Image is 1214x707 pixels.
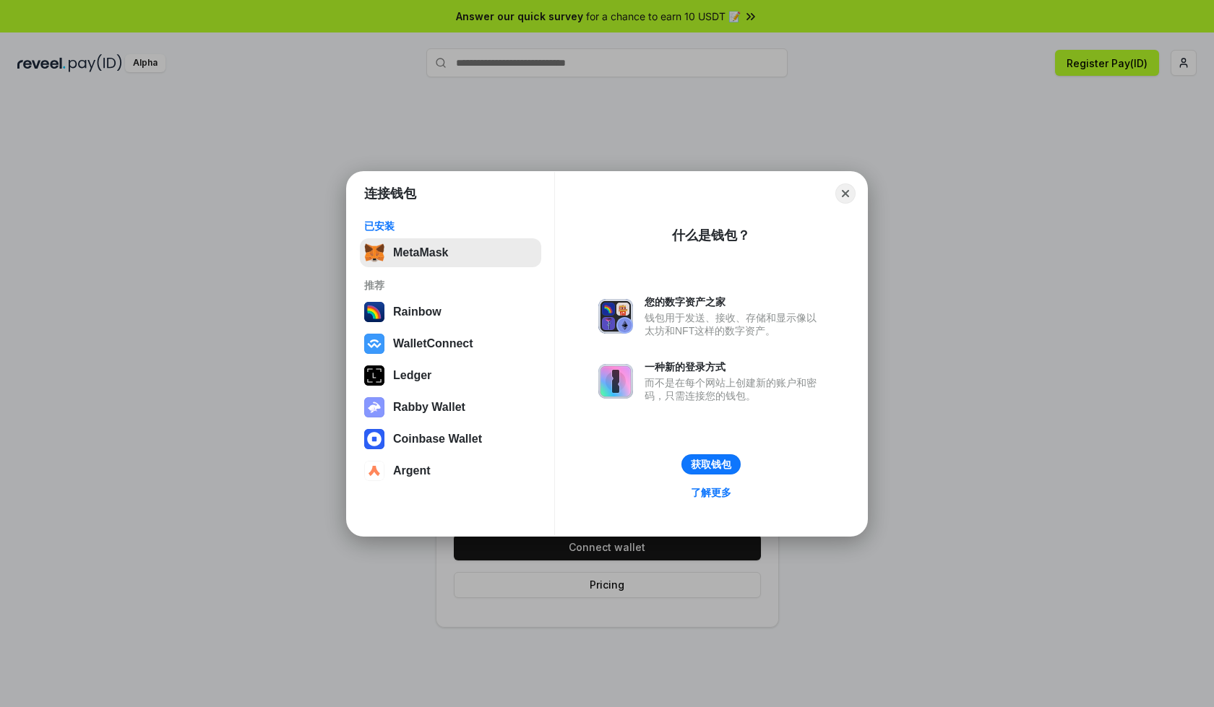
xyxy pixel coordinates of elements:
[360,425,541,454] button: Coinbase Wallet
[598,299,633,334] img: svg+xml,%3Csvg%20xmlns%3D%22http%3A%2F%2Fwww.w3.org%2F2000%2Fsvg%22%20fill%3D%22none%22%20viewBox...
[360,456,541,485] button: Argent
[364,365,384,386] img: svg+xml,%3Csvg%20xmlns%3D%22http%3A%2F%2Fwww.w3.org%2F2000%2Fsvg%22%20width%3D%2228%22%20height%3...
[364,243,384,263] img: svg+xml,%3Csvg%20fill%3D%22none%22%20height%3D%2233%22%20viewBox%3D%220%200%2035%2033%22%20width%...
[691,458,731,471] div: 获取钱包
[645,360,824,373] div: 一种新的登录方式
[364,461,384,481] img: svg+xml,%3Csvg%20width%3D%2228%22%20height%3D%2228%22%20viewBox%3D%220%200%2028%2028%22%20fill%3D...
[835,183,856,204] button: Close
[364,429,384,449] img: svg+xml,%3Csvg%20width%3D%2228%22%20height%3D%2228%22%20viewBox%3D%220%200%2028%2028%22%20fill%3D...
[681,454,741,474] button: 获取钱包
[682,483,740,502] a: 了解更多
[598,364,633,399] img: svg+xml,%3Csvg%20xmlns%3D%22http%3A%2F%2Fwww.w3.org%2F2000%2Fsvg%22%20fill%3D%22none%22%20viewBox...
[360,238,541,267] button: MetaMask
[393,369,431,382] div: Ledger
[645,376,824,402] div: 而不是在每个网站上创建新的账户和密码，只需连接您的钱包。
[364,397,384,417] img: svg+xml,%3Csvg%20xmlns%3D%22http%3A%2F%2Fwww.w3.org%2F2000%2Fsvg%22%20fill%3D%22none%22%20viewBox...
[393,305,442,318] div: Rainbow
[645,311,824,337] div: 钱包用于发送、接收、存储和显示像以太坊和NFT这样的数字资产。
[364,334,384,354] img: svg+xml,%3Csvg%20width%3D%2228%22%20height%3D%2228%22%20viewBox%3D%220%200%2028%2028%22%20fill%3D...
[393,337,473,350] div: WalletConnect
[691,486,731,499] div: 了解更多
[364,302,384,322] img: svg+xml,%3Csvg%20width%3D%22120%22%20height%3D%22120%22%20viewBox%3D%220%200%20120%20120%22%20fil...
[393,433,482,446] div: Coinbase Wallet
[364,185,416,202] h1: 连接钱包
[364,279,537,292] div: 推荐
[360,393,541,422] button: Rabby Wallet
[360,298,541,326] button: Rainbow
[364,220,537,233] div: 已安装
[360,329,541,358] button: WalletConnect
[360,361,541,390] button: Ledger
[645,295,824,308] div: 您的数字资产之家
[393,246,448,259] div: MetaMask
[393,464,431,477] div: Argent
[393,401,465,414] div: Rabby Wallet
[672,227,750,244] div: 什么是钱包？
